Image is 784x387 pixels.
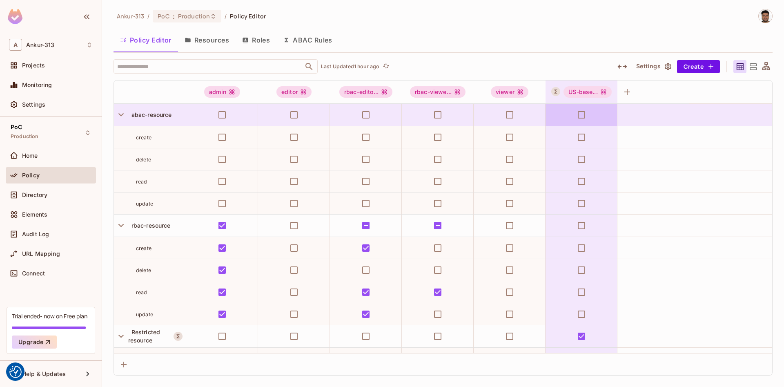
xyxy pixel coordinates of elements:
span: Monitoring [22,82,52,88]
button: A User Set is a dynamically conditioned role, grouping users based on real-time criteria. [551,87,560,96]
span: US-based Manager [563,86,612,98]
button: Resources [178,30,236,50]
span: abac-resource [128,111,172,118]
span: create [136,245,151,251]
span: create [136,134,151,141]
button: Open [303,61,315,72]
img: Vladimir Shopov [759,9,772,23]
button: Create [677,60,720,73]
span: Projects [22,62,45,69]
span: Policy [22,172,40,179]
span: refresh [383,63,390,71]
button: Roles [236,30,276,50]
li: / [147,12,149,20]
span: Settings [22,101,45,108]
span: rbac-editor [339,86,392,98]
span: the active workspace [117,12,144,20]
button: Settings [633,60,674,73]
img: SReyMgAAAABJRU5ErkJggg== [8,9,22,24]
span: Production [178,12,210,20]
span: A [9,39,22,51]
span: Help & Updates [22,371,66,377]
span: : [172,13,175,20]
span: PoC [11,124,22,130]
span: read [136,179,147,185]
div: rbac-edito... [339,86,392,98]
span: Connect [22,270,45,277]
span: delete [136,157,151,163]
span: Workspace: Ankur-313 [26,42,54,48]
span: URL Mapping [22,251,60,257]
span: Production [11,133,39,140]
div: editor [276,86,312,98]
span: update [136,201,153,207]
span: rbac-resource [128,222,171,229]
img: Revisit consent button [9,366,22,378]
button: ABAC Rules [276,30,339,50]
button: refresh [381,62,391,72]
button: A Resource Set is a dynamically conditioned resource, defined by real-time criteria. [174,332,183,341]
button: Consent Preferences [9,366,22,378]
div: US-base... [563,86,612,98]
button: Policy Editor [114,30,178,50]
button: Upgrade [12,336,57,349]
span: rbac-viewer [410,86,465,98]
div: admin [204,86,240,98]
span: read [136,289,147,295]
span: Home [22,152,38,159]
span: Elements [22,211,47,218]
div: viewer [491,86,528,98]
div: Trial ended- now on Free plan [12,312,87,320]
span: Audit Log [22,231,49,237]
span: Policy Editor [230,12,266,20]
span: update [136,311,153,318]
span: Click to refresh data [379,62,391,72]
li: / [225,12,227,20]
span: delete [136,267,151,273]
div: rbac-viewe... [410,86,465,98]
span: PoC [158,12,169,20]
span: Directory [22,192,47,198]
p: Last Updated 1 hour ago [321,63,379,70]
span: Restricted resource [128,329,160,344]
